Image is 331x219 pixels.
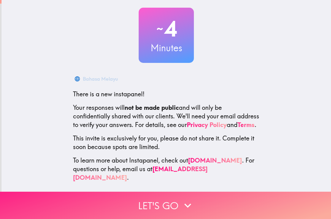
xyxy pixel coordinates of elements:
p: This invite is exclusively for you, please do not share it. Complete it soon because spots are li... [73,134,260,151]
a: Terms [237,121,255,129]
p: Your responses will and will only be confidentially shared with our clients. We'll need your emai... [73,103,260,129]
h2: 4 [139,16,194,41]
a: [DOMAIN_NAME] [188,156,242,164]
a: [EMAIL_ADDRESS][DOMAIN_NAME] [73,165,208,181]
a: Privacy Policy [187,121,227,129]
span: ~ [156,20,164,38]
button: Bahasa Melayu [73,73,121,85]
b: not be made public [125,104,179,111]
span: There is a new instapanel! [73,90,144,98]
p: To learn more about Instapanel, check out . For questions or help, email us at . [73,156,260,182]
div: Bahasa Melayu [83,75,118,83]
h3: Minutes [139,41,194,54]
